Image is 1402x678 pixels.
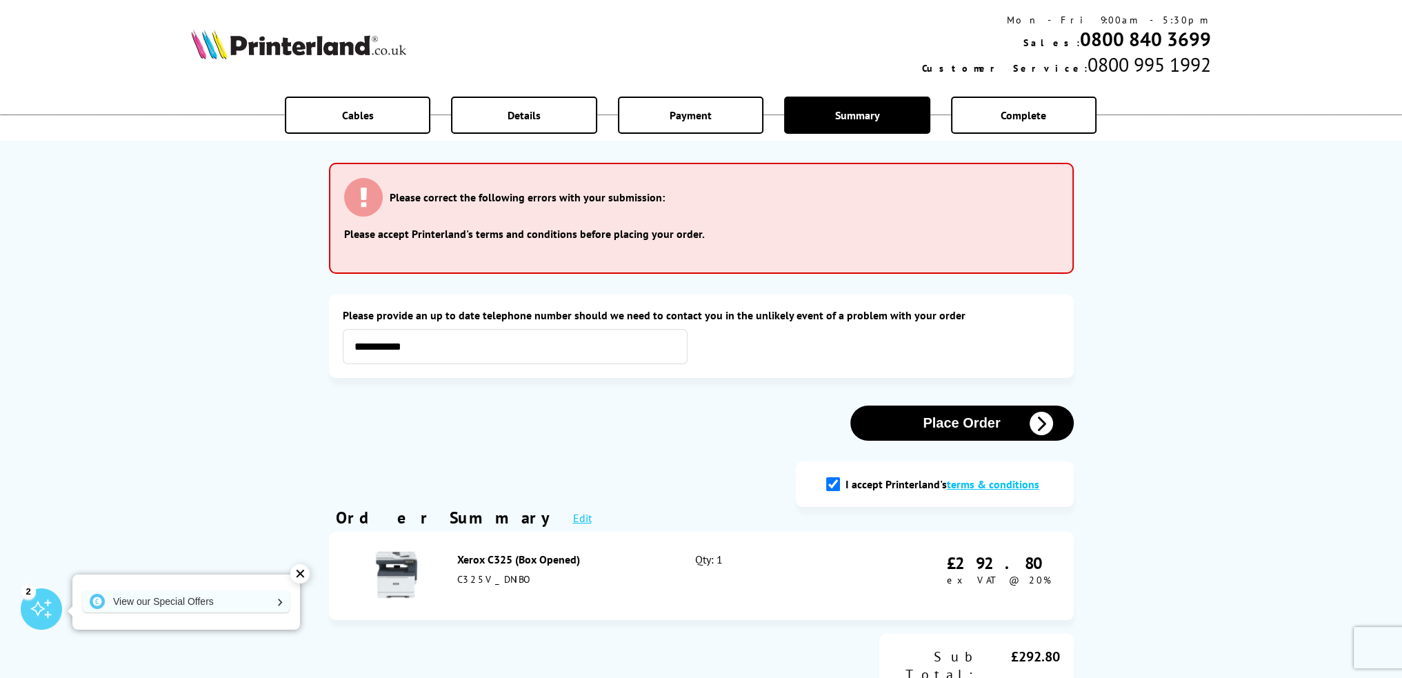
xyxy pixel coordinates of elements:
span: Details [508,108,541,122]
span: Cables [342,108,374,122]
div: 2 [21,584,36,599]
span: Summary [834,108,879,122]
a: 0800 840 3699 [1080,26,1211,52]
img: Xerox C325 (Box Opened) [372,550,421,599]
div: Qty: 1 [695,552,838,599]
label: I accept Printerland's [845,477,1046,491]
h3: Please correct the following errors with your submission: [390,190,665,204]
a: Edit [573,511,592,525]
div: Xerox C325 (Box Opened) [457,552,665,566]
span: Customer Service: [922,62,1088,74]
div: ✕ [290,564,310,584]
div: £292.80 [947,552,1053,574]
div: C325V_DNIBO [457,573,665,586]
a: View our Special Offers [83,590,290,612]
span: 0800 995 1992 [1088,52,1211,77]
li: Please accept Printerland's terms and conditions before placing your order. [344,227,1059,241]
div: Order Summary [336,507,559,528]
span: ex VAT @ 20% [947,574,1051,586]
button: Place Order [850,406,1074,441]
span: Sales: [1023,37,1080,49]
a: modal_tc [947,477,1039,491]
span: Payment [670,108,712,122]
label: Please provide an up to date telephone number should we need to contact you in the unlikely event... [343,308,1060,322]
div: Mon - Fri 9:00am - 5:30pm [922,14,1211,26]
img: Printerland Logo [191,29,406,59]
span: Complete [1001,108,1046,122]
